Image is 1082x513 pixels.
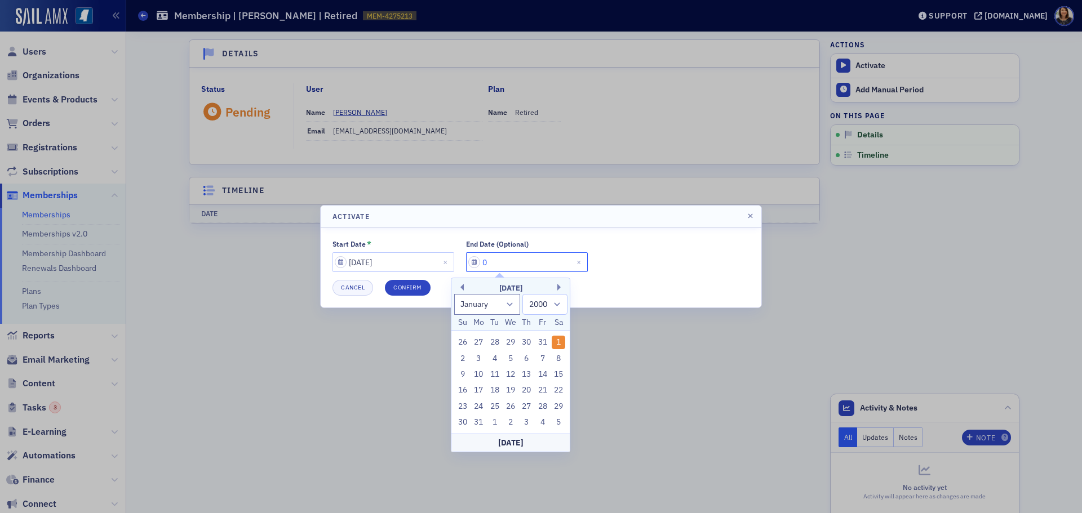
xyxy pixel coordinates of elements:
div: Choose Friday, February 4th, 2000 [536,416,549,429]
button: Next Month [557,284,564,291]
div: Choose Monday, January 31st, 2000 [472,416,485,429]
button: Previous Month [457,284,464,291]
div: Choose Thursday, January 20th, 2000 [520,383,534,397]
div: Choose Friday, December 31st, 1999 [536,336,549,349]
div: Sa [552,316,565,329]
div: Start Date [332,240,366,248]
div: Choose Saturday, January 1st, 2000 [552,336,565,349]
div: Choose Saturday, January 8th, 2000 [552,352,565,365]
div: Choose Thursday, February 3rd, 2000 [520,416,534,429]
div: Choose Saturday, January 29th, 2000 [552,400,565,413]
div: Choose Tuesday, December 28th, 1999 [488,336,502,349]
div: Choose Thursday, January 27th, 2000 [520,400,534,413]
div: Choose Wednesday, January 5th, 2000 [504,352,517,365]
div: Choose Wednesday, January 19th, 2000 [504,383,517,397]
div: End Date (Optional) [466,240,529,248]
div: Choose Friday, January 28th, 2000 [536,400,549,413]
div: Th [520,316,534,329]
div: Su [456,316,469,329]
div: Choose Friday, January 7th, 2000 [536,352,549,365]
h4: Activate [332,211,370,221]
div: Choose Saturday, January 22nd, 2000 [552,383,565,397]
div: Choose Saturday, January 15th, 2000 [552,368,565,381]
div: Mo [472,316,485,329]
div: Choose Wednesday, January 26th, 2000 [504,400,517,413]
div: Choose Thursday, January 13th, 2000 [520,368,534,381]
div: Choose Friday, January 21st, 2000 [536,383,549,397]
div: Tu [488,316,502,329]
div: Choose Monday, January 17th, 2000 [472,383,485,397]
div: Choose Monday, January 3rd, 2000 [472,352,485,365]
div: Choose Monday, January 24th, 2000 [472,400,485,413]
div: Choose Sunday, January 23rd, 2000 [456,400,469,413]
div: Choose Sunday, January 2nd, 2000 [456,352,469,365]
div: Choose Monday, January 10th, 2000 [472,368,485,381]
div: Choose Tuesday, February 1st, 2000 [488,416,502,429]
input: MM/DD/YYYY [332,252,454,272]
div: Choose Sunday, December 26th, 1999 [456,336,469,349]
div: [DATE] [451,283,570,294]
div: Fr [536,316,549,329]
div: Choose Sunday, January 16th, 2000 [456,383,469,397]
button: Close [573,252,588,272]
div: Choose Tuesday, January 25th, 2000 [488,400,502,413]
div: Choose Thursday, December 30th, 1999 [520,336,534,349]
div: month 2000-01 [455,334,567,431]
div: Choose Wednesday, December 29th, 1999 [504,336,517,349]
div: Choose Tuesday, January 11th, 2000 [488,368,502,381]
div: [DATE] [451,434,570,452]
input: MM/DD/YYYY [466,252,588,272]
div: Choose Saturday, February 5th, 2000 [552,416,565,429]
div: Choose Tuesday, January 18th, 2000 [488,383,502,397]
div: Choose Thursday, January 6th, 2000 [520,352,534,365]
abbr: This field is required [367,240,371,248]
div: Choose Monday, December 27th, 1999 [472,336,485,349]
div: Choose Friday, January 14th, 2000 [536,368,549,381]
div: Choose Sunday, January 30th, 2000 [456,416,469,429]
div: Choose Tuesday, January 4th, 2000 [488,352,502,365]
button: Cancel [332,280,373,296]
div: Choose Wednesday, January 12th, 2000 [504,368,517,381]
div: Choose Sunday, January 9th, 2000 [456,368,469,381]
div: We [504,316,517,329]
button: Close [439,252,454,272]
button: Confirm [385,280,431,296]
div: Choose Wednesday, February 2nd, 2000 [504,416,517,429]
